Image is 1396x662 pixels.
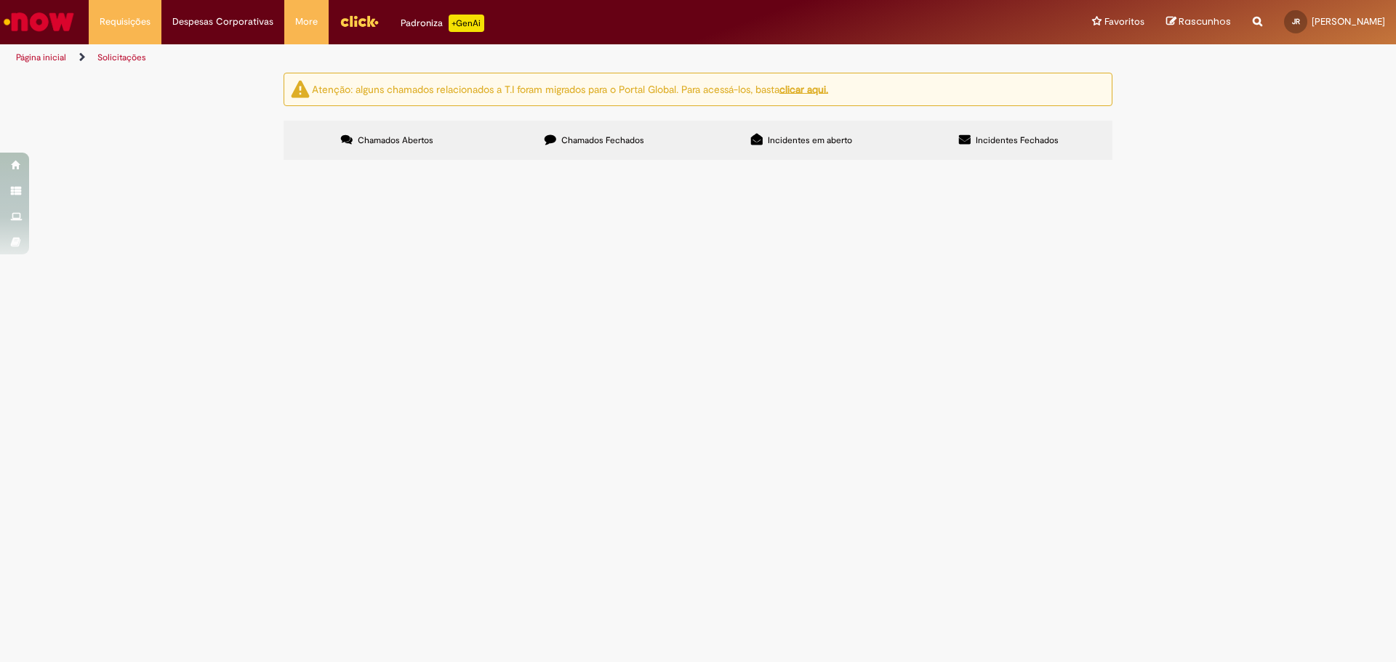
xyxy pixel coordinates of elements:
[172,15,273,29] span: Despesas Corporativas
[1179,15,1231,28] span: Rascunhos
[16,52,66,63] a: Página inicial
[561,134,644,146] span: Chamados Fechados
[100,15,151,29] span: Requisições
[97,52,146,63] a: Solicitações
[295,15,318,29] span: More
[449,15,484,32] p: +GenAi
[312,82,828,95] ng-bind-html: Atenção: alguns chamados relacionados a T.I foram migrados para o Portal Global. Para acessá-los,...
[1,7,76,36] img: ServiceNow
[976,134,1059,146] span: Incidentes Fechados
[1166,15,1231,29] a: Rascunhos
[11,44,920,71] ul: Trilhas de página
[1292,17,1300,26] span: JR
[1312,15,1385,28] span: [PERSON_NAME]
[768,134,852,146] span: Incidentes em aberto
[340,10,379,32] img: click_logo_yellow_360x200.png
[779,82,828,95] a: clicar aqui.
[401,15,484,32] div: Padroniza
[1104,15,1144,29] span: Favoritos
[358,134,433,146] span: Chamados Abertos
